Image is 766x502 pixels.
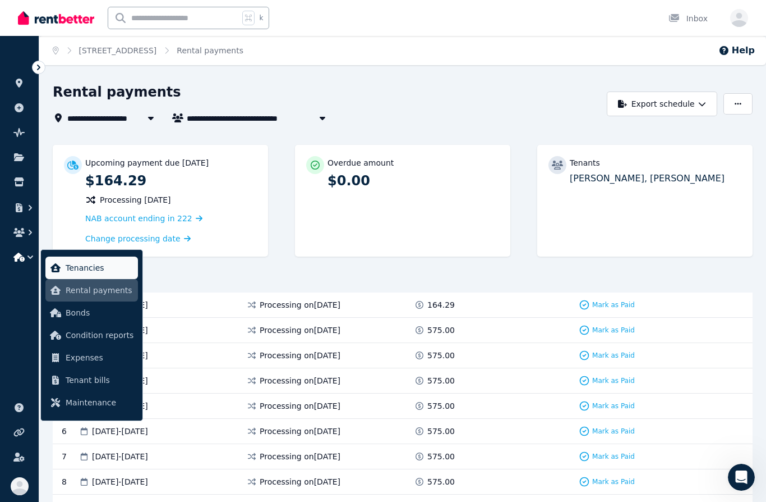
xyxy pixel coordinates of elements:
span: Maintenance [66,396,133,409]
div: Inbox [668,13,708,24]
button: Messages [75,350,149,395]
span: Change processing date [85,233,181,244]
a: Change processing date [85,233,191,244]
span: Search for help [23,256,91,268]
span: Expenses [66,351,133,364]
p: Tenants [570,157,600,168]
span: Tenancies [66,261,133,275]
div: How much does it cost? [23,282,188,294]
a: Tenancies [45,257,138,279]
span: Processing [DATE] [100,194,171,206]
div: Regular payments [53,275,753,286]
a: Expenses [45,346,138,369]
div: Profile image for JodieRate your conversation[PERSON_NAME]•2h ago [12,149,213,191]
div: Rental Payments - How They Work [16,298,208,319]
button: Help [150,350,224,395]
div: Send us a messageWe'll be back online in 1 hour [11,197,213,240]
span: 575.00 [427,426,455,437]
span: [DATE] - [DATE] [92,476,148,487]
div: [PERSON_NAME] [50,170,115,182]
span: k [259,13,263,22]
div: Recent message [23,142,201,154]
iframe: Intercom live chat [728,464,755,491]
span: 575.00 [427,350,455,361]
span: NAB account ending in 222 [85,214,192,223]
span: Mark as Paid [592,477,635,486]
span: Processing on [DATE] [260,350,340,361]
a: Tenant bills [45,369,138,391]
button: Help [718,44,755,57]
a: Rental payments [45,279,138,302]
span: Bonds [66,306,133,320]
span: [DATE] - [DATE] [92,451,148,462]
span: 575.00 [427,325,455,336]
span: Help [178,378,196,386]
div: I need help - Can I talk to someone? [23,344,188,356]
div: 7 [62,451,79,462]
h1: Rental payments [53,83,181,101]
p: [PERSON_NAME], [PERSON_NAME] [570,172,741,185]
button: Export schedule [607,92,717,116]
a: Bonds [45,302,138,324]
a: Condition reports [45,324,138,346]
span: Processing on [DATE] [260,426,340,437]
span: Processing on [DATE] [260,375,340,386]
div: How much does it cost? [16,277,208,298]
span: Mark as Paid [592,300,635,309]
p: $0.00 [327,172,499,190]
span: Mark as Paid [592,401,635,410]
span: 164.29 [427,299,455,311]
span: Processing on [DATE] [260,299,340,311]
div: Send us a message [23,207,187,218]
p: Upcoming payment due [DATE] [85,157,209,168]
span: 575.00 [427,451,455,462]
span: Processing on [DATE] [260,325,340,336]
nav: Breadcrumb [39,36,257,65]
p: How can we help? [22,99,202,118]
span: Tenant bills [66,373,133,387]
span: Mark as Paid [592,326,635,335]
img: Profile image for Rochelle [120,18,142,40]
span: Processing on [DATE] [260,400,340,412]
p: Overdue amount [327,157,394,168]
img: Profile image for Jodie [141,18,164,40]
div: I need help - Can I talk to someone? [16,340,208,360]
span: 575.00 [427,400,455,412]
div: • 2h ago [117,170,149,182]
span: Mark as Paid [592,376,635,385]
div: 8 [62,476,79,487]
img: RentBetter [18,10,94,26]
img: Profile image for Jodie [23,159,45,181]
span: Rental payments [66,284,133,297]
p: $164.29 [85,172,257,190]
span: Home [25,378,50,386]
p: Hi [PERSON_NAME] [22,80,202,99]
span: Processing on [DATE] [260,451,340,462]
span: 575.00 [427,476,455,487]
span: Rate your conversation [50,159,141,168]
div: Lease Agreement [23,323,188,335]
span: Mark as Paid [592,427,635,436]
div: We'll be back online in 1 hour [23,218,187,230]
button: Search for help [16,250,208,273]
span: Processing on [DATE] [260,476,340,487]
span: Messages [93,378,132,386]
img: logo [22,22,98,39]
div: Rental Payments - How They Work [23,303,188,314]
img: Profile image for Jeremy [163,18,185,40]
div: Recent messageProfile image for JodieRate your conversation[PERSON_NAME]•2h ago [11,133,213,191]
a: [STREET_ADDRESS] [79,46,157,55]
span: Rental payments [177,45,243,56]
span: [DATE] - [DATE] [92,426,148,437]
span: Condition reports [66,328,133,342]
span: Mark as Paid [592,351,635,360]
div: 6 [62,426,79,437]
div: Lease Agreement [16,319,208,340]
a: Maintenance [45,391,138,414]
div: Close [193,18,213,38]
span: Mark as Paid [592,452,635,461]
span: 575.00 [427,375,455,386]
